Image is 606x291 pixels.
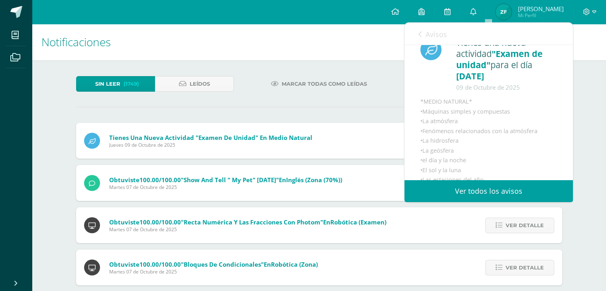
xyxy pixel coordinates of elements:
span: Martes 07 de Octubre de 2025 [109,226,386,233]
span: Martes 07 de Octubre de 2025 [109,184,342,191]
span: Inglés (Zona (70%)) [286,176,342,184]
span: "Bloques de condicionales" [181,260,264,268]
span: (1749) [124,77,139,91]
span: Tienes una nueva actividad "Examen de unidad" En Medio Natural [109,134,312,142]
span: Ver detalle [506,218,544,233]
a: Sin leer(1749) [76,76,155,92]
span: Ver detalle [506,260,544,275]
a: Leídos [155,76,234,92]
span: Mi Perfil [518,12,563,19]
a: Marcar todas como leídas [261,76,377,92]
span: Obtuviste en [109,218,386,226]
span: Leídos [190,77,210,91]
span: Marcar todas como leídas [282,77,367,91]
a: Ver todos los avisos [404,180,573,202]
span: Sin leer [95,77,120,91]
span: [PERSON_NAME] [518,5,563,13]
span: Robótica (Examen) [330,218,386,226]
span: [DATE] [456,70,484,82]
span: Obtuviste en [109,260,318,268]
span: Jueves 09 de Octubre de 2025 [109,142,312,148]
span: Avisos [426,29,447,39]
span: Notificaciones [41,34,111,49]
span: Martes 07 de Octubre de 2025 [109,268,318,275]
span: 100.00/100.00 [139,218,181,226]
div: *MEDIO NATURAL* •Máquinas simples y compuestas •La atmósfera •Fenómenos relacionados con la atmós... [420,97,557,185]
span: 100.00/100.00 [139,176,181,184]
span: Robótica (Zona) [271,260,318,268]
span: "Examen de unidad" [456,48,543,71]
span: 100.00/100.00 [139,260,181,268]
span: Obtuviste en [109,176,342,184]
img: 4cfc9808745d3cedb0454b08547441d5.png [496,4,512,20]
span: "Recta numérica y las fracciones con photom" [181,218,323,226]
div: Tienes una nueva actividad para el día [456,37,557,93]
span: "Show and Tell " My Pet" [DATE]" [181,176,279,184]
div: 09 de Octubre de 2025 [456,82,557,93]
